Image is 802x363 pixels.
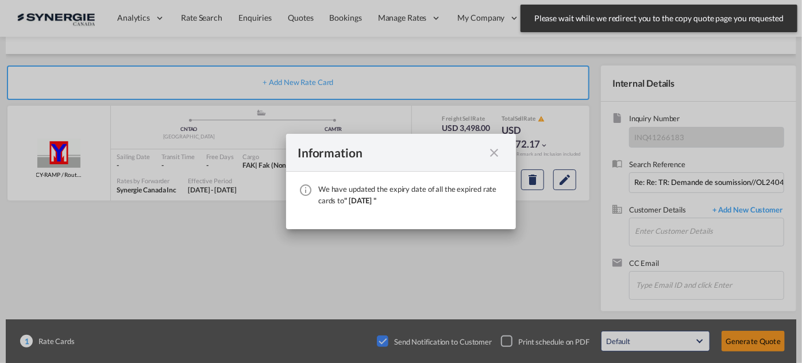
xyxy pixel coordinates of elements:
div: We have updated the expiry date of all the expired rate cards to [318,183,504,206]
md-icon: icon-close fg-AAA8AD cursor [487,146,501,160]
span: Please wait while we redirect you to the copy quote page you requested [531,13,787,24]
div: Information [298,145,484,160]
span: " [DATE] " [344,196,376,205]
md-icon: icon-information-outline [299,183,313,197]
md-dialog: We have ... [286,134,516,229]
